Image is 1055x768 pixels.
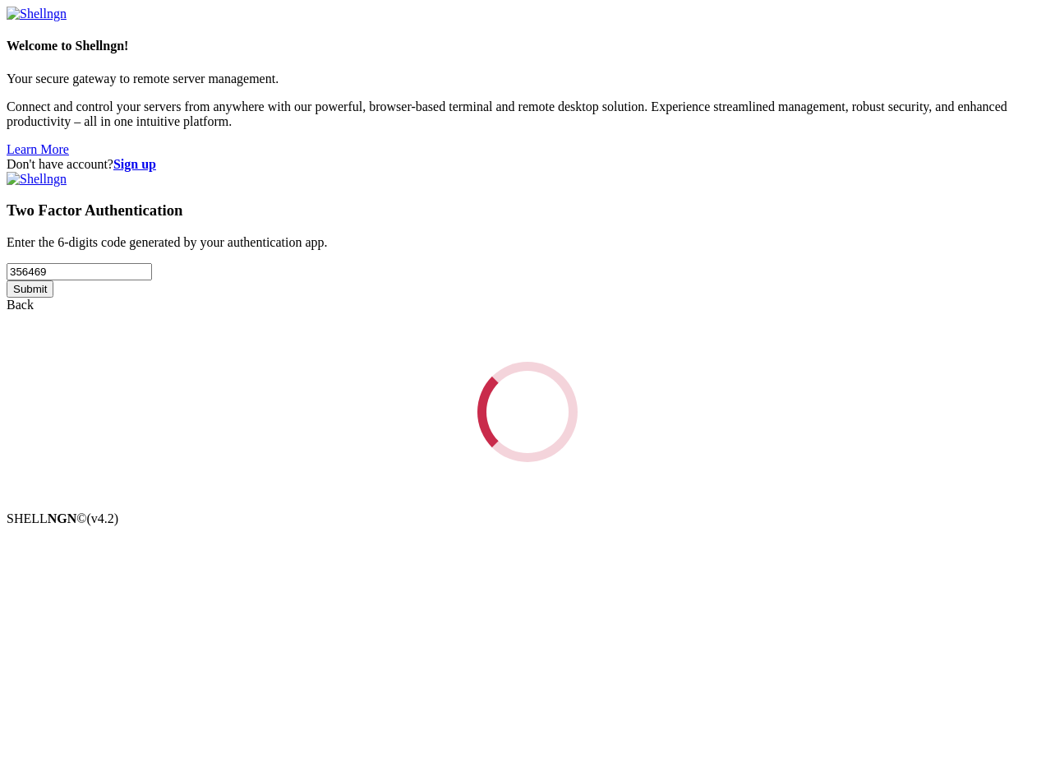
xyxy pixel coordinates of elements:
[472,357,582,466] div: Loading...
[7,72,1048,86] p: Your secure gateway to remote server management.
[7,201,1048,220] h3: Two Factor Authentication
[7,298,34,312] a: Back
[113,157,156,171] a: Sign up
[7,7,67,21] img: Shellngn
[87,511,119,525] span: 4.2.0
[7,280,53,298] input: Submit
[48,511,77,525] b: NGN
[7,157,1048,172] div: Don't have account?
[7,142,69,156] a: Learn More
[7,39,1048,53] h4: Welcome to Shellngn!
[7,263,152,280] input: Two factor code
[7,511,118,525] span: SHELL ©
[7,99,1048,129] p: Connect and control your servers from anywhere with our powerful, browser-based terminal and remo...
[7,172,67,187] img: Shellngn
[7,235,1048,250] p: Enter the 6-digits code generated by your authentication app.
